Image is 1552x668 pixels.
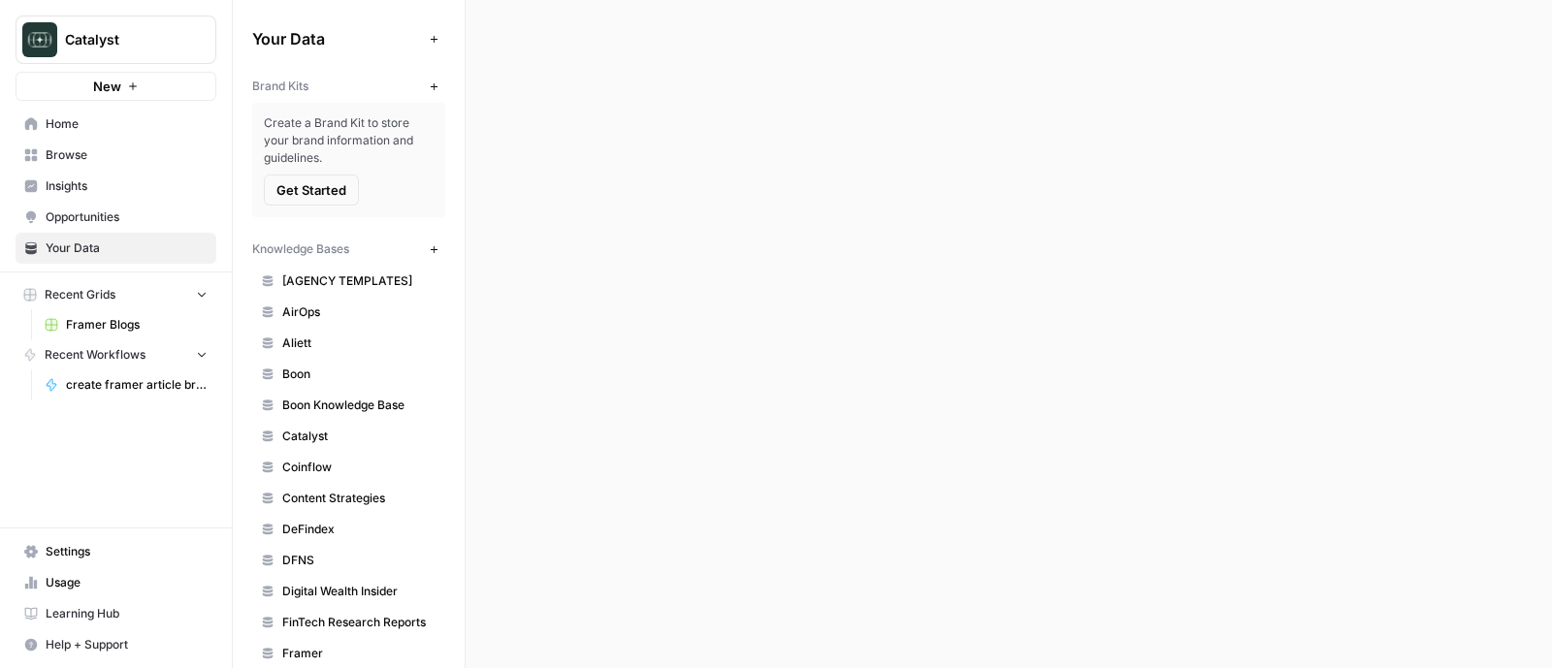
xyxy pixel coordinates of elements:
span: New [93,77,121,96]
a: Framer Blogs [36,309,216,340]
span: DFNS [282,552,436,569]
span: create framer article briefs [66,376,208,394]
a: Insights [16,171,216,202]
a: [AGENCY TEMPLATES] [252,266,445,297]
a: Learning Hub [16,598,216,629]
a: Usage [16,567,216,598]
span: Digital Wealth Insider [282,583,436,600]
span: FinTech Research Reports [282,614,436,631]
span: Catalyst [65,30,182,49]
a: DeFindex [252,514,445,545]
span: Create a Brand Kit to store your brand information and guidelines. [264,114,434,167]
span: Boon [282,366,436,383]
a: Boon [252,359,445,390]
span: Get Started [276,180,346,200]
a: Aliett [252,328,445,359]
span: Help + Support [46,636,208,653]
span: [AGENCY TEMPLATES] [282,272,436,290]
a: FinTech Research Reports [252,607,445,638]
button: Get Started [264,175,359,206]
button: Recent Workflows [16,340,216,369]
a: Settings [16,536,216,567]
span: Catalyst [282,428,436,445]
span: Opportunities [46,208,208,226]
a: Coinflow [252,452,445,483]
span: Framer Blogs [66,316,208,334]
a: DFNS [252,545,445,576]
a: Digital Wealth Insider [252,576,445,607]
a: Content Strategies [252,483,445,514]
a: Catalyst [252,421,445,452]
span: Home [46,115,208,133]
span: Browse [46,146,208,164]
a: Opportunities [16,202,216,233]
span: Your Data [46,239,208,257]
span: Recent Workflows [45,346,145,364]
span: Aliett [282,334,436,352]
span: Coinflow [282,459,436,476]
a: create framer article briefs [36,369,216,400]
span: Your Data [252,27,422,50]
span: DeFindex [282,521,436,538]
span: Recent Grids [45,286,115,303]
span: Usage [46,574,208,591]
span: Settings [46,543,208,560]
a: AirOps [252,297,445,328]
span: AirOps [282,303,436,321]
span: Content Strategies [282,490,436,507]
a: Boon Knowledge Base [252,390,445,421]
button: Help + Support [16,629,216,660]
span: Insights [46,177,208,195]
span: Boon Knowledge Base [282,397,436,414]
span: Framer [282,645,436,662]
span: Learning Hub [46,605,208,622]
a: Your Data [16,233,216,264]
a: Home [16,109,216,140]
button: Workspace: Catalyst [16,16,216,64]
a: Browse [16,140,216,171]
span: Brand Kits [252,78,308,95]
span: Knowledge Bases [252,240,349,258]
button: Recent Grids [16,280,216,309]
button: New [16,72,216,101]
img: Catalyst Logo [22,22,57,57]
